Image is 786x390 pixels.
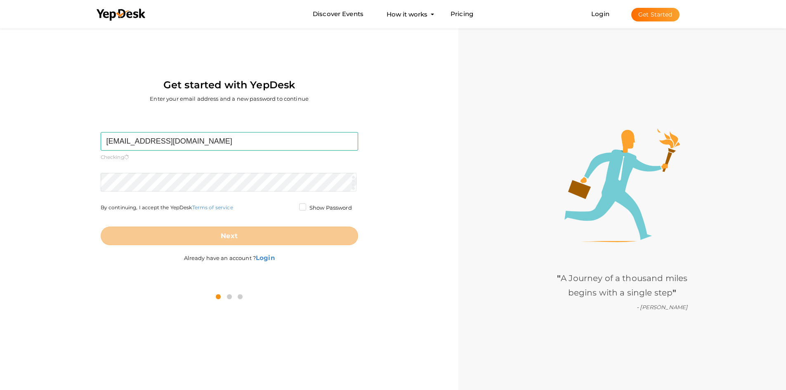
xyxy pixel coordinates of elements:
[673,288,676,298] b: "
[564,128,680,242] img: step1-illustration.png
[163,77,295,93] label: Get started with YepDesk
[384,7,430,22] button: How it works
[256,254,275,262] b: Login
[557,273,687,298] span: A Journey of a thousand miles begins with a single step
[101,132,358,151] input: Enter your email address
[184,245,275,262] label: Already have an account ?
[192,204,233,210] a: Terms of service
[591,10,609,18] a: Login
[101,204,233,211] label: By continuing, I accept the YepDesk
[451,7,473,22] a: Pricing
[150,95,309,103] label: Enter your email address and a new password to continue
[221,232,238,240] b: Next
[313,7,363,22] a: Discover Events
[299,204,352,212] label: Show Password
[557,273,561,283] b: "
[101,227,358,245] button: Next
[101,154,358,161] small: Checking
[631,8,680,21] button: Get Started
[637,304,687,310] i: - [PERSON_NAME]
